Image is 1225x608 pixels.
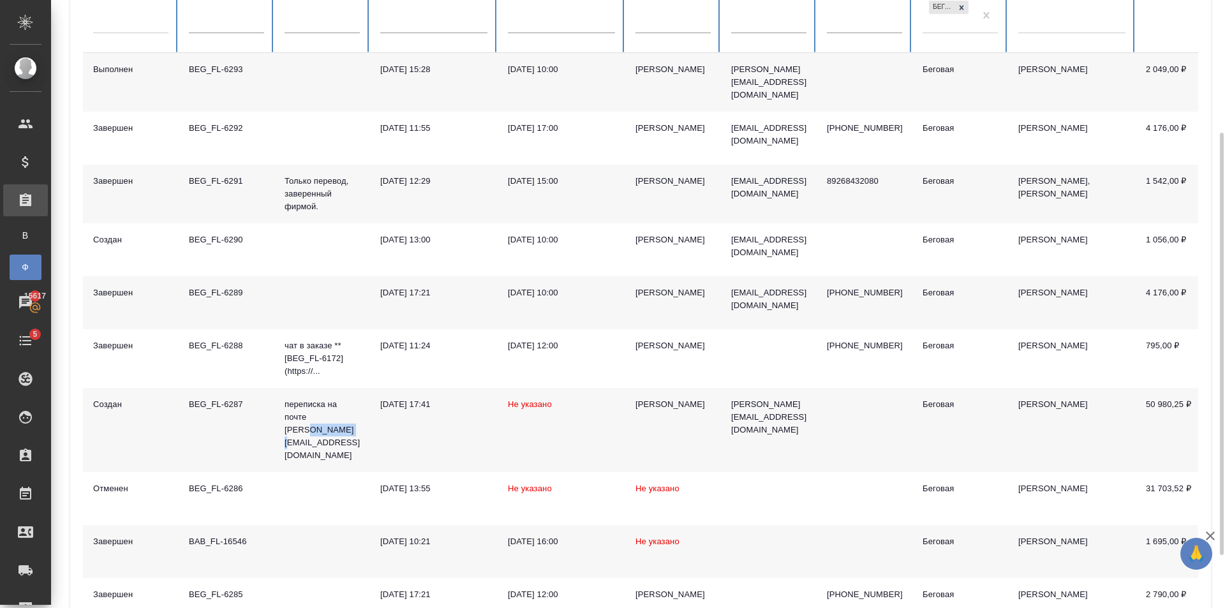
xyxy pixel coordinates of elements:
p: 89268432080 [827,175,902,188]
div: BEG_FL-6285 [189,588,264,601]
div: [DATE] 10:00 [508,63,615,76]
div: [DATE] 10:00 [508,286,615,299]
div: BEG_FL-6290 [189,234,264,246]
p: [PHONE_NUMBER] [827,588,902,601]
div: [DATE] 10:00 [508,234,615,246]
div: Беговая [923,286,998,299]
div: [DATE] 13:00 [380,234,487,246]
div: [DATE] 16:00 [508,535,615,548]
div: BEG_FL-6292 [189,122,264,135]
div: [PERSON_NAME] [635,122,711,135]
div: Беговая [923,63,998,76]
div: Завершен [93,175,168,188]
button: 🙏 [1180,538,1212,570]
td: [PERSON_NAME], [PERSON_NAME] [1008,165,1136,223]
div: Беговая [929,1,954,14]
td: [PERSON_NAME] [1008,223,1136,276]
div: [PERSON_NAME] [635,339,711,352]
div: Завершен [93,122,168,135]
div: BEG_FL-6288 [189,339,264,352]
td: [PERSON_NAME] [1008,53,1136,112]
div: [DATE] 11:24 [380,339,487,352]
p: чат в заказе **[BEG_FL-6172](https://... [285,339,360,378]
div: BEG_FL-6287 [189,398,264,411]
p: [EMAIL_ADDRESS][DOMAIN_NAME] [731,122,806,147]
p: [PERSON_NAME][EMAIL_ADDRESS][DOMAIN_NAME] [731,63,806,101]
div: [DATE] 10:21 [380,535,487,548]
a: 5 [3,325,48,357]
p: [PHONE_NUMBER] [827,339,902,352]
div: BEG_FL-6286 [189,482,264,495]
td: [PERSON_NAME] [1008,112,1136,165]
td: [PERSON_NAME] [1008,472,1136,525]
div: [PERSON_NAME] [635,588,711,601]
p: [PHONE_NUMBER] [827,122,902,135]
div: Беговая [923,482,998,495]
div: Беговая [923,175,998,188]
div: [PERSON_NAME] [635,63,711,76]
p: Только перевод, заверенный фирмой. [285,175,360,213]
div: BEG_FL-6289 [189,286,264,299]
p: [EMAIL_ADDRESS][DOMAIN_NAME] [731,234,806,259]
div: [DATE] 12:29 [380,175,487,188]
div: Создан [93,234,168,246]
a: 15617 [3,286,48,318]
p: переписка на почте [PERSON_NAME][EMAIL_ADDRESS][DOMAIN_NAME] [285,398,360,462]
div: Беговая [923,122,998,135]
div: [DATE] 13:55 [380,482,487,495]
div: Беговая [923,398,998,411]
div: Беговая [923,535,998,548]
div: Завершен [93,339,168,352]
div: [PERSON_NAME] [635,234,711,246]
div: [PERSON_NAME] [635,286,711,299]
span: Не указано [635,537,679,546]
p: [EMAIL_ADDRESS][DOMAIN_NAME] [731,286,806,312]
div: Завершен [93,286,168,299]
div: BAB_FL-16546 [189,535,264,548]
div: [DATE] 17:41 [380,398,487,411]
a: В [10,223,41,248]
div: Отменен [93,482,168,495]
a: Ф [10,255,41,280]
div: Беговая [923,234,998,246]
td: [PERSON_NAME] [1008,388,1136,472]
div: Беговая [923,339,998,352]
div: BEG_FL-6293 [189,63,264,76]
div: [DATE] 17:21 [380,286,487,299]
td: [PERSON_NAME] [1008,525,1136,578]
div: BEG_FL-6291 [189,175,264,188]
td: [PERSON_NAME] [1008,276,1136,329]
td: [PERSON_NAME] [1008,329,1136,388]
span: Не указано [508,399,552,409]
span: 5 [25,328,45,341]
div: Завершен [93,588,168,601]
p: [PERSON_NAME][EMAIL_ADDRESS][DOMAIN_NAME] [731,398,806,436]
span: В [16,229,35,242]
span: Не указано [635,484,679,493]
div: [DATE] 15:00 [508,175,615,188]
div: [DATE] 11:55 [380,122,487,135]
div: [DATE] 17:21 [380,588,487,601]
div: [DATE] 15:28 [380,63,487,76]
span: 15617 [17,290,54,302]
p: [PHONE_NUMBER] [827,286,902,299]
div: [PERSON_NAME] [635,398,711,411]
p: [EMAIL_ADDRESS][DOMAIN_NAME] [731,175,806,200]
div: Беговая [923,588,998,601]
div: [DATE] 17:00 [508,122,615,135]
span: Не указано [508,484,552,493]
div: [PERSON_NAME] [635,175,711,188]
div: Создан [93,398,168,411]
div: Выполнен [93,63,168,76]
div: [DATE] 12:00 [508,588,615,601]
div: [DATE] 12:00 [508,339,615,352]
span: Ф [16,261,35,274]
span: 🙏 [1185,540,1207,567]
div: Завершен [93,535,168,548]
